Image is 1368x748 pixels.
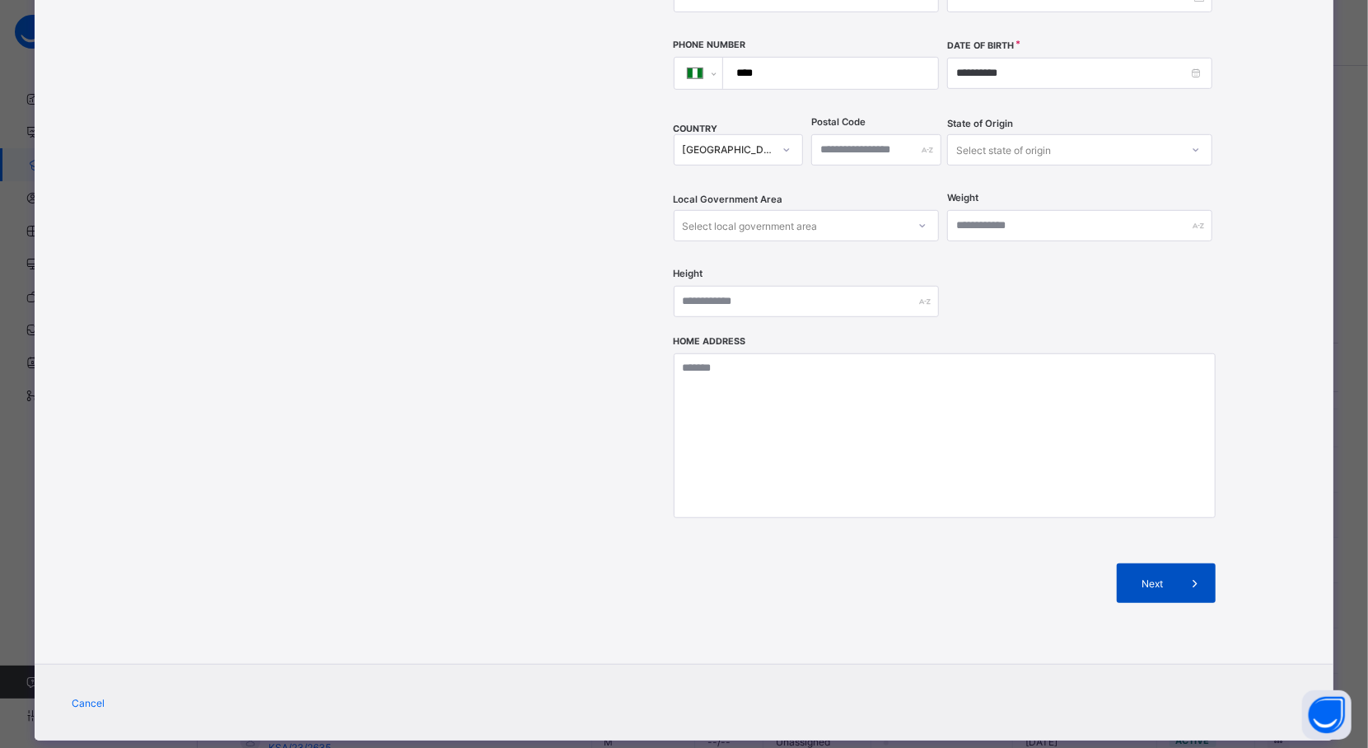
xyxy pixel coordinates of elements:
button: Open asap [1302,690,1352,740]
span: State of Origin [947,118,1013,129]
label: Postal Code [811,116,866,128]
span: Local Government Area [674,194,783,205]
label: Home Address [674,336,746,347]
div: [GEOGRAPHIC_DATA] [683,144,773,157]
label: Height [674,268,703,279]
label: Phone Number [674,40,746,50]
label: Weight [947,192,978,203]
span: Cancel [72,697,105,709]
span: COUNTRY [674,124,718,134]
span: Next [1129,577,1176,590]
div: Select state of origin [956,134,1051,166]
div: Select local government area [683,210,818,241]
label: Date of Birth [947,40,1014,51]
